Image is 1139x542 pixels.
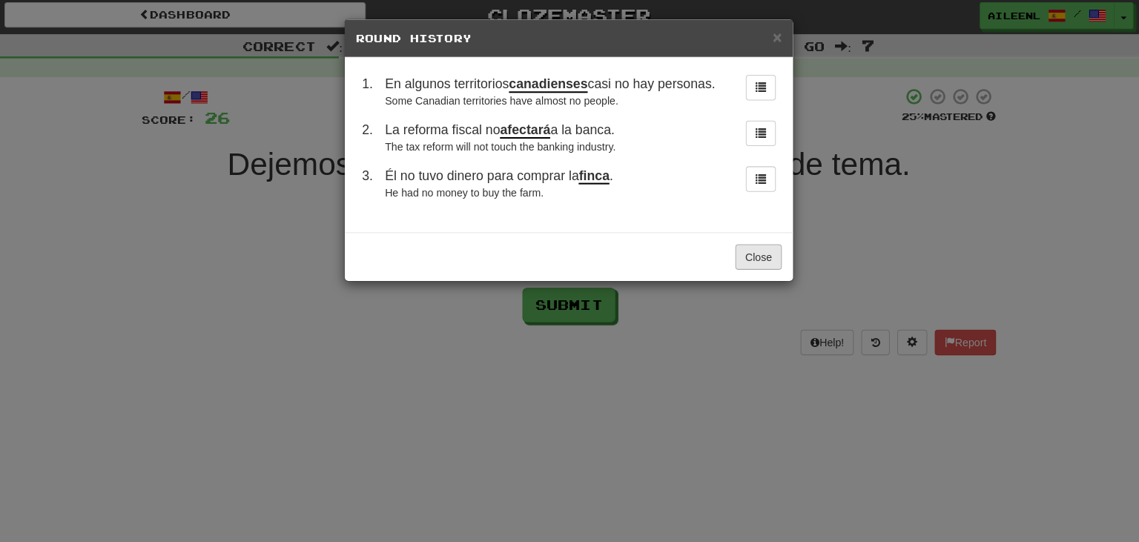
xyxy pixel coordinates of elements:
td: 1 . [359,72,382,117]
td: 2 . [359,117,382,162]
h5: Round History [359,34,780,49]
td: 3 . [359,162,382,208]
div: He had no money to buy the farm. [388,187,727,202]
u: canadienses [510,79,588,96]
u: finca [579,170,610,186]
span: × [771,32,780,49]
div: Some Canadian territories have almost no people. [388,96,727,111]
u: afectará [501,125,551,141]
span: Él no tuvo dinero para comprar la . [388,170,613,186]
button: Close [771,33,780,48]
button: Close [734,245,780,271]
span: En algunos territorios casi no hay personas. [388,79,715,96]
span: La reforma fiscal no a la banca. [388,125,615,141]
div: The tax reform will not touch the banking industry. [388,142,727,156]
